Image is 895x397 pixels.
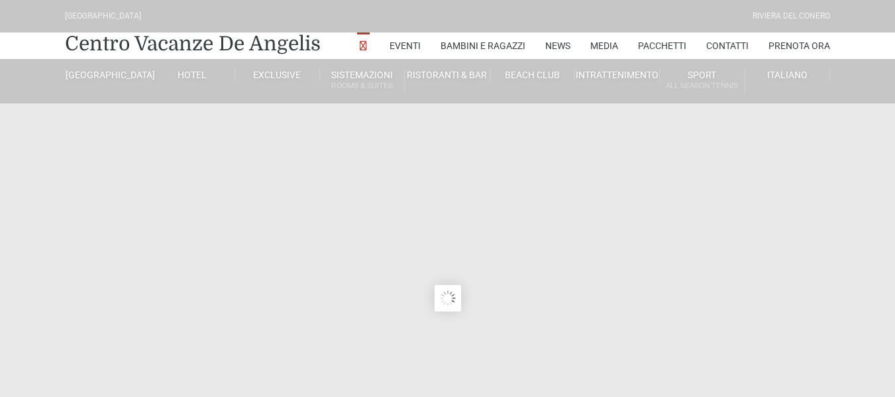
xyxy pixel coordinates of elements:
a: Contatti [706,32,749,59]
a: Exclusive [235,69,320,81]
div: Riviera Del Conero [753,10,830,23]
a: Eventi [390,32,421,59]
a: Hotel [150,69,235,81]
a: Prenota Ora [768,32,830,59]
a: Centro Vacanze De Angelis [65,30,321,57]
a: Intrattenimento [575,69,660,81]
small: All Season Tennis [660,80,744,92]
a: Ristoranti & Bar [405,69,490,81]
small: Rooms & Suites [320,80,404,92]
a: SportAll Season Tennis [660,69,745,93]
a: SistemazioniRooms & Suites [320,69,405,93]
a: [GEOGRAPHIC_DATA] [65,69,150,81]
span: Italiano [767,70,808,80]
a: News [545,32,570,59]
a: Media [590,32,618,59]
div: [GEOGRAPHIC_DATA] [65,10,141,23]
a: Italiano [745,69,830,81]
a: Pacchetti [638,32,686,59]
a: Bambini e Ragazzi [441,32,525,59]
a: Beach Club [490,69,575,81]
